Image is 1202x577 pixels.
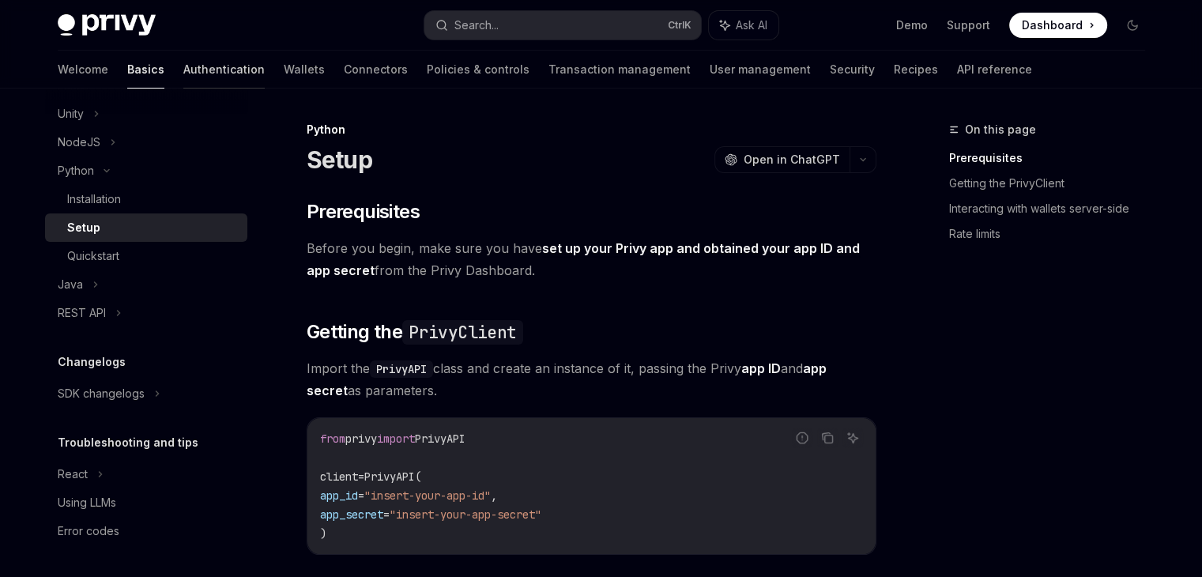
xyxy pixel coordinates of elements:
[817,428,838,448] button: Copy the contents from the code block
[307,319,523,345] span: Getting the
[744,152,840,168] span: Open in ChatGPT
[58,133,100,152] div: NodeJS
[58,353,126,371] h5: Changelogs
[67,190,121,209] div: Installation
[358,470,364,484] span: =
[307,122,876,138] div: Python
[67,247,119,266] div: Quickstart
[949,171,1158,196] a: Getting the PrivyClient
[947,17,990,33] a: Support
[58,161,94,180] div: Python
[67,218,100,237] div: Setup
[949,221,1158,247] a: Rate limits
[320,507,383,522] span: app_secret
[1022,17,1083,33] span: Dashboard
[364,470,421,484] span: PrivyAPI(
[709,11,778,40] button: Ask AI
[965,120,1036,139] span: On this page
[491,488,497,503] span: ,
[668,19,691,32] span: Ctrl K
[45,488,247,517] a: Using LLMs
[307,199,420,224] span: Prerequisites
[58,275,83,294] div: Java
[370,360,433,378] code: PrivyAPI
[45,185,247,213] a: Installation
[424,11,701,40] button: Search...CtrlK
[320,470,358,484] span: client
[949,196,1158,221] a: Interacting with wallets server-side
[307,237,876,281] span: Before you begin, make sure you have from the Privy Dashboard.
[830,51,875,89] a: Security
[58,304,106,322] div: REST API
[741,360,781,376] strong: app ID
[58,14,156,36] img: dark logo
[58,384,145,403] div: SDK changelogs
[58,51,108,89] a: Welcome
[307,145,372,174] h1: Setup
[548,51,691,89] a: Transaction management
[736,17,767,33] span: Ask AI
[427,51,529,89] a: Policies & controls
[358,488,364,503] span: =
[415,432,465,446] span: PrivyAPI
[307,357,876,402] span: Import the class and create an instance of it, passing the Privy and as parameters.
[320,526,326,541] span: )
[45,242,247,270] a: Quickstart
[1009,13,1107,38] a: Dashboard
[710,51,811,89] a: User management
[390,507,541,522] span: "insert-your-app-secret"
[284,51,325,89] a: Wallets
[454,16,499,35] div: Search...
[377,432,415,446] span: import
[714,146,850,173] button: Open in ChatGPT
[58,522,119,541] div: Error codes
[183,51,265,89] a: Authentication
[127,51,164,89] a: Basics
[45,213,247,242] a: Setup
[45,517,247,545] a: Error codes
[896,17,928,33] a: Demo
[320,432,345,446] span: from
[344,51,408,89] a: Connectors
[949,145,1158,171] a: Prerequisites
[383,507,390,522] span: =
[792,428,812,448] button: Report incorrect code
[58,493,116,512] div: Using LLMs
[364,488,491,503] span: "insert-your-app-id"
[1120,13,1145,38] button: Toggle dark mode
[842,428,863,448] button: Ask AI
[894,51,938,89] a: Recipes
[345,432,377,446] span: privy
[402,320,522,345] code: PrivyClient
[58,465,88,484] div: React
[58,433,198,452] h5: Troubleshooting and tips
[307,240,860,279] a: set up your Privy app and obtained your app ID and app secret
[957,51,1032,89] a: API reference
[320,488,358,503] span: app_id
[58,104,84,123] div: Unity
